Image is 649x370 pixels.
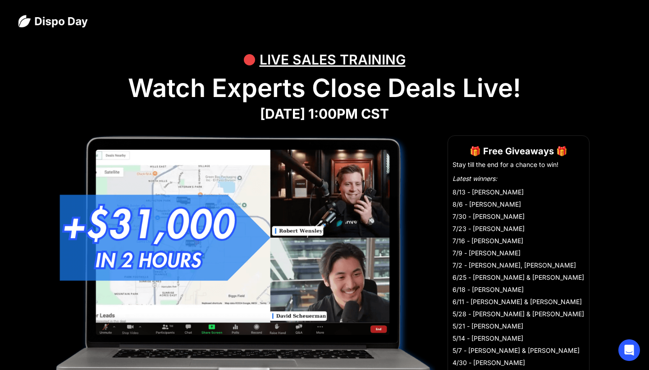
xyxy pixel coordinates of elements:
[618,339,640,361] div: Open Intercom Messenger
[260,46,406,73] div: LIVE SALES TRAINING
[18,73,631,103] h1: Watch Experts Close Deals Live!
[470,146,567,157] strong: 🎁 Free Giveaways 🎁
[452,160,585,169] li: Stay till the end for a chance to win!
[260,106,389,122] strong: [DATE] 1:00PM CST
[452,175,497,182] em: Latest winners:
